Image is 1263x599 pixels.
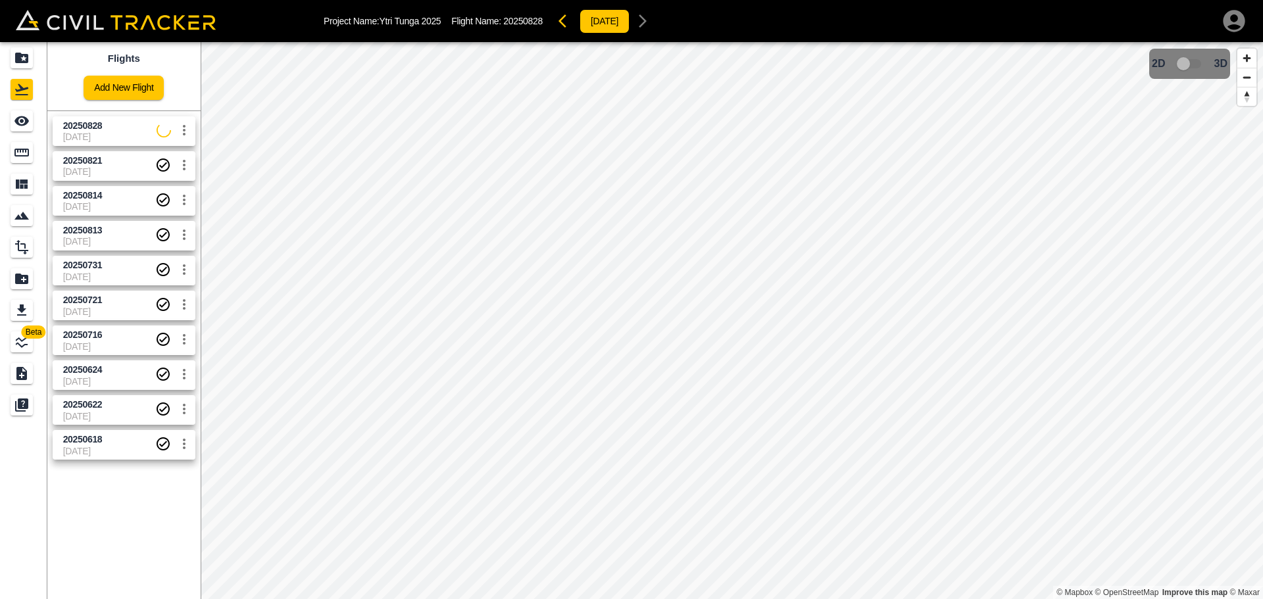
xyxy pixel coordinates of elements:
span: 20250828 [503,16,543,26]
img: Civil Tracker [16,10,216,30]
button: Zoom in [1237,49,1256,68]
button: Reset bearing to north [1237,87,1256,106]
a: Mapbox [1056,588,1093,597]
span: 2D [1152,58,1165,70]
p: Flight Name: [451,16,543,26]
button: Zoom out [1237,68,1256,87]
span: 3D model not uploaded yet [1171,51,1209,76]
a: Map feedback [1162,588,1227,597]
span: 3D [1214,58,1227,70]
a: OpenStreetMap [1095,588,1159,597]
canvas: Map [201,42,1263,599]
a: Maxar [1229,588,1260,597]
button: [DATE] [580,9,630,34]
p: Project Name: Ytri Tunga 2025 [324,16,441,26]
